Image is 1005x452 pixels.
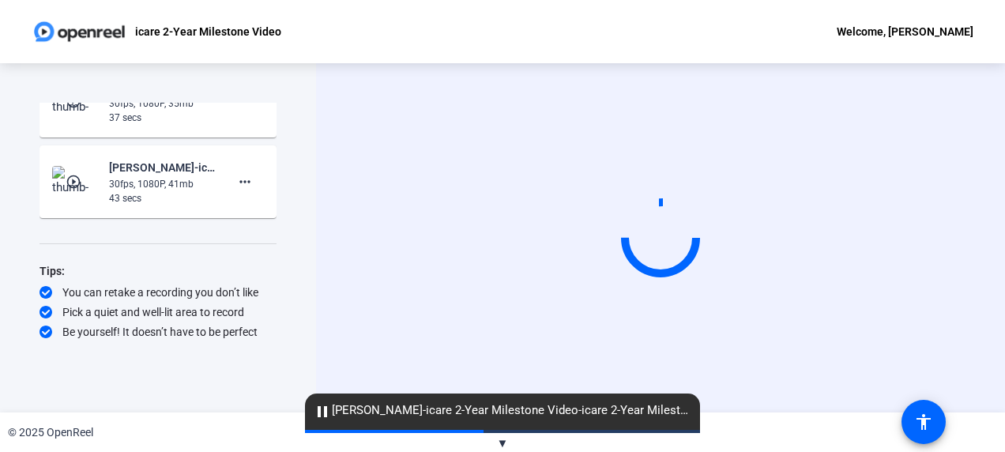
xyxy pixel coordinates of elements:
[32,16,127,47] img: OpenReel logo
[837,22,973,41] div: Welcome, [PERSON_NAME]
[914,412,933,431] mat-icon: accessibility
[497,436,509,450] span: ▼
[135,22,281,41] p: icare 2-Year Milestone Video
[8,424,93,441] div: © 2025 OpenReel
[109,111,215,125] div: 37 secs
[52,166,99,198] img: thumb-nail
[109,177,215,191] div: 30fps, 1080P, 41mb
[235,172,254,191] mat-icon: more_horiz
[109,96,215,111] div: 30fps, 1080P, 35mb
[109,158,215,177] div: [PERSON_NAME]-icare 2-Year Milestone Video-icare 2-Year Milestone Video-1755039182998-webcam
[40,262,277,281] div: Tips:
[109,191,215,205] div: 43 secs
[40,304,277,320] div: Pick a quiet and well-lit area to record
[40,324,277,340] div: Be yourself! It doesn’t have to be perfect
[66,174,85,190] mat-icon: play_circle_outline
[305,401,700,420] span: [PERSON_NAME]-icare 2-Year Milestone Video-icare 2-Year Milestone Video-1755039789889-webcam
[313,402,332,421] mat-icon: pause
[40,284,277,300] div: You can retake a recording you don’t like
